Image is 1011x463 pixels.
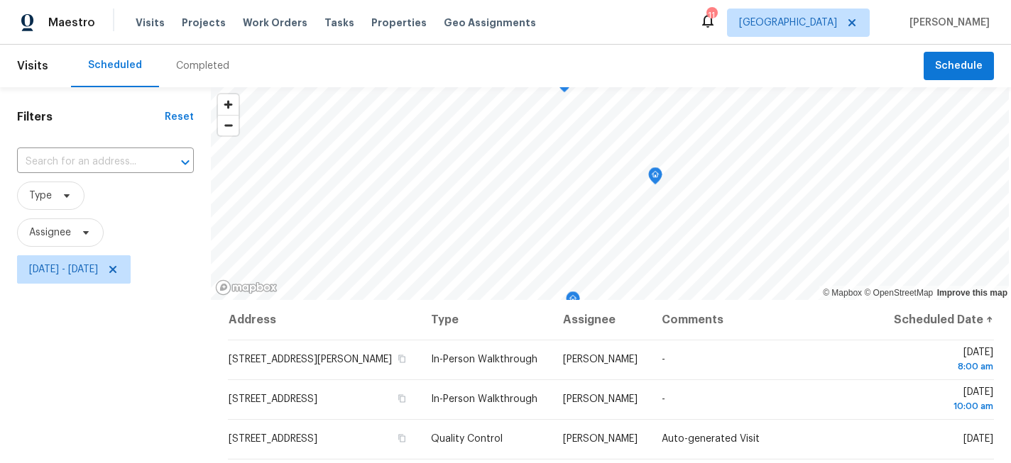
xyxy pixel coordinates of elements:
[431,434,503,444] span: Quality Control
[662,434,760,444] span: Auto-generated Visit
[228,300,420,340] th: Address
[395,392,408,405] button: Copy Address
[937,288,1007,298] a: Improve this map
[165,110,194,124] div: Reset
[218,116,239,135] span: Zoom out
[864,288,933,298] a: OpenStreetMap
[892,347,993,374] span: [DATE]
[963,434,993,444] span: [DATE]
[739,16,837,30] span: [GEOGRAPHIC_DATA]
[243,16,307,30] span: Work Orders
[892,399,993,413] div: 10:00 am
[371,16,427,30] span: Properties
[29,262,98,277] span: [DATE] - [DATE]
[182,16,226,30] span: Projects
[29,189,52,203] span: Type
[892,387,993,413] span: [DATE]
[431,394,537,404] span: In-Person Walkthrough
[218,115,239,135] button: Zoom out
[935,57,983,75] span: Schedule
[218,94,239,115] button: Zoom in
[706,9,716,23] div: 11
[175,152,195,172] button: Open
[823,288,862,298] a: Mapbox
[566,291,580,313] div: Map marker
[395,432,408,445] button: Copy Address
[662,394,665,404] span: -
[17,50,48,82] span: Visits
[176,59,229,73] div: Completed
[552,300,651,340] th: Assignee
[17,110,165,124] h1: Filters
[444,16,536,30] span: Geo Assignments
[229,394,317,404] span: [STREET_ADDRESS]
[211,87,1009,300] canvas: Map
[136,16,165,30] span: Visits
[904,16,990,30] span: [PERSON_NAME]
[420,300,551,340] th: Type
[880,300,994,340] th: Scheduled Date ↑
[229,355,392,364] span: [STREET_ADDRESS][PERSON_NAME]
[88,58,142,72] div: Scheduled
[48,16,95,30] span: Maestro
[563,355,638,364] span: [PERSON_NAME]
[892,359,993,374] div: 8:00 am
[563,394,638,404] span: [PERSON_NAME]
[924,52,994,81] button: Schedule
[229,434,317,444] span: [STREET_ADDRESS]
[29,225,71,240] span: Assignee
[395,352,408,365] button: Copy Address
[650,300,880,340] th: Comments
[563,434,638,444] span: [PERSON_NAME]
[662,355,665,364] span: -
[324,18,354,28] span: Tasks
[215,279,278,296] a: Mapbox homepage
[431,355,537,364] span: In-Person Walkthrough
[17,151,154,173] input: Search for an address...
[648,167,662,189] div: Map marker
